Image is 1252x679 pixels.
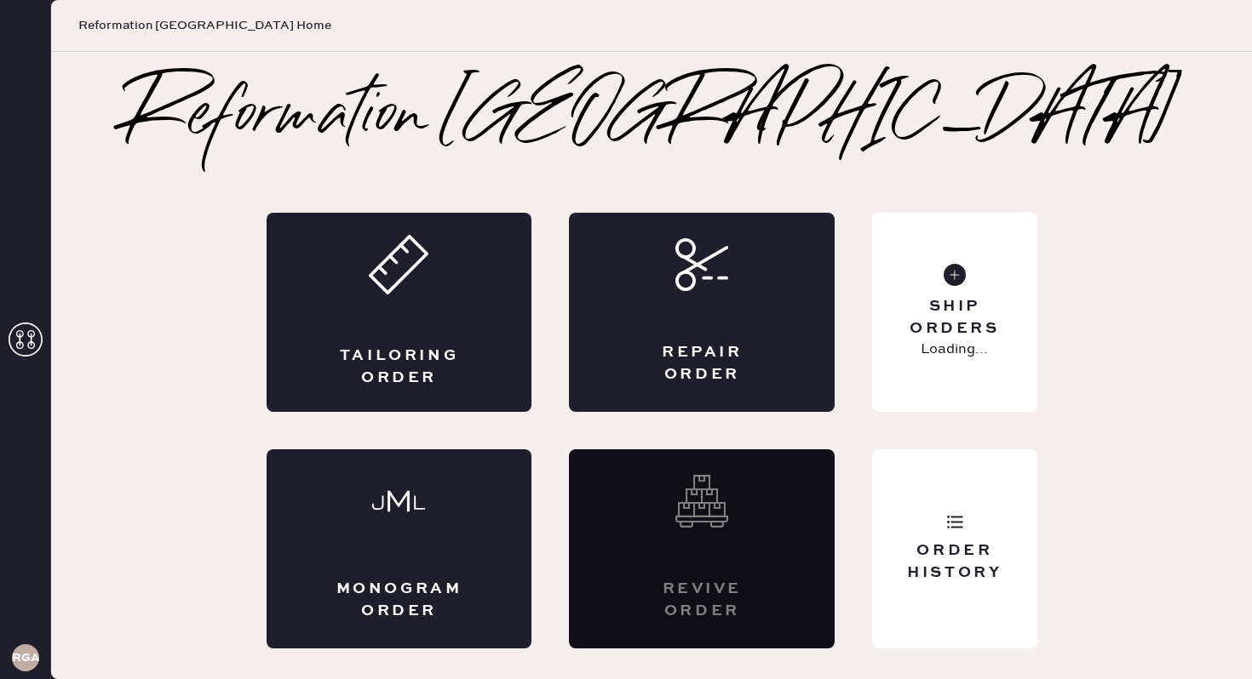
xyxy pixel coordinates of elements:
h3: RGA [12,652,39,664]
div: Ship Orders [886,296,1023,339]
div: Order History [886,540,1023,583]
h2: Reformation [GEOGRAPHIC_DATA] [125,83,1179,151]
div: Tailoring Order [335,345,464,388]
p: Loading... [921,339,988,360]
div: Monogram Order [335,579,464,621]
div: Interested? Contact us at care@hemster.co [569,449,835,648]
span: Reformation [GEOGRAPHIC_DATA] Home [78,17,331,34]
div: Revive order [637,579,767,621]
div: Repair Order [637,342,767,385]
